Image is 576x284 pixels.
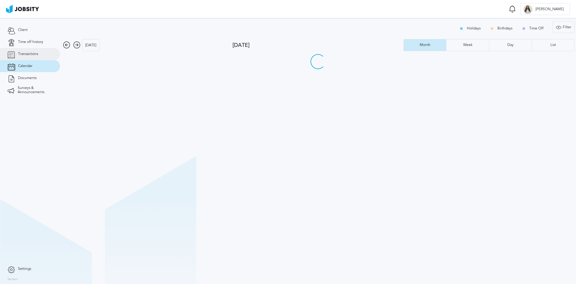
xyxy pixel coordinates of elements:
span: Calendar [18,64,32,68]
div: Month [417,43,433,47]
button: Filter [553,21,574,33]
span: [PERSON_NAME] [532,7,567,11]
div: [DATE] [82,39,99,51]
button: Day [489,39,532,51]
span: Transactions [18,52,38,56]
span: Documents [18,76,37,80]
div: D [523,5,532,14]
button: Week [446,39,489,51]
button: [DATE] [82,39,100,51]
button: D[PERSON_NAME] [520,3,570,15]
button: Month [403,39,446,51]
span: Time off history [18,40,43,44]
div: Day [504,43,517,47]
span: Surveys & Announcements [18,86,52,94]
span: Settings [18,267,31,271]
label: Version: [7,278,19,281]
button: List [532,39,574,51]
div: Filter [553,21,574,33]
span: Client [18,28,28,32]
div: Week [460,43,475,47]
img: ab4bad089aa723f57921c736e9817d99.png [6,5,39,13]
div: [DATE] [232,42,403,48]
div: List [547,43,559,47]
